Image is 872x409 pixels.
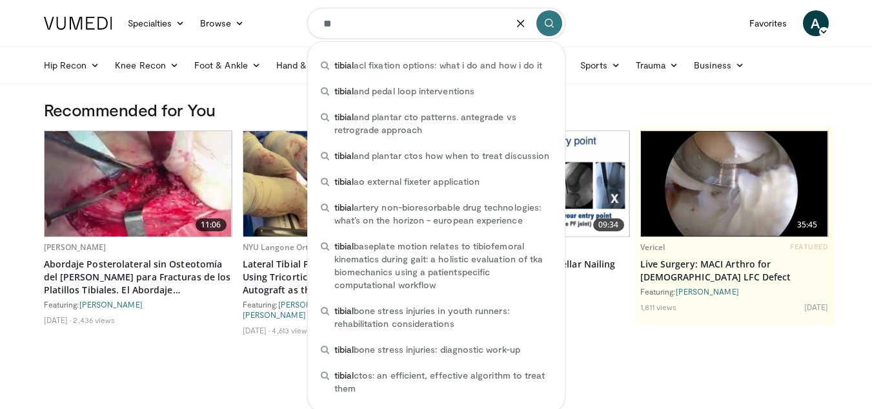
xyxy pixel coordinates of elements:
[803,10,829,36] a: A
[334,304,552,330] span: bone stress injuries in youth runners: rehabilitation considerations
[593,218,624,231] span: 09:34
[641,131,828,236] a: 35:45
[73,315,115,325] li: 2,436 views
[44,299,232,309] div: Featuring:
[307,8,565,39] input: Search topics, interventions
[44,315,72,325] li: [DATE]
[334,176,354,187] span: tibial
[334,149,550,162] span: and plantar ctos how when to treat discussion
[36,52,108,78] a: Hip Recon
[334,240,552,291] span: baseplate motion relates to tibiofemoral kinematics during gait: a holistic evaluation of tka bio...
[334,150,354,161] span: tibial
[573,52,628,78] a: Sports
[243,299,431,320] div: Featuring: , ,
[243,258,431,297] a: Lateral Tibial Plateau Reconstruction Using Tricortical [MEDICAL_DATA] Autograft as the Weightbea...
[334,110,552,136] span: and plantar cto patterns. antegrade vs retrograde approach
[334,369,552,395] span: ctos: an efficient, effective algorithm to treat them
[792,218,823,231] span: 35:45
[334,344,354,355] span: tibial
[45,131,232,236] a: 11:06
[686,52,752,78] a: Business
[243,310,306,319] a: [PERSON_NAME]
[278,300,341,309] a: [PERSON_NAME]
[334,343,520,356] span: bone stress injuries: diagnostic work-up
[243,131,431,236] img: 2069c095-ac7b-4d57-a482-54da550cf266.620x360_q85_upscale.jpg
[676,287,739,296] a: [PERSON_NAME]
[641,131,828,236] img: eb023345-1e2d-4374-a840-ddbc99f8c97c.620x360_q85_upscale.jpg
[269,52,352,78] a: Hand & Wrist
[334,201,552,227] span: artery non-bioresorbable drug technologies: what’s on the horizon - european experience
[44,17,112,30] img: VuMedi Logo
[640,258,829,284] a: Live Surgery: MACI Arthro for [DEMOGRAPHIC_DATA] LFC Defect
[44,258,232,297] a: Abordaje Posterolateral sin Osteotomía del [PERSON_NAME] para Fracturas de los Platillos Tibiales...
[45,131,232,236] img: 24cf9439-5403-4f1e-9f78-8d820ac117d8.620x360_q85_upscale.jpg
[120,10,193,36] a: Specialties
[628,52,687,78] a: Trauma
[334,111,354,122] span: tibial
[334,85,354,96] span: tibial
[243,242,343,253] a: NYU Langone Orthopedics
[187,52,269,78] a: Foot & Ankle
[243,325,270,335] li: [DATE]
[334,59,543,72] span: acl fixation options: what i do and how i do it
[196,218,227,231] span: 11:06
[804,302,829,312] li: [DATE]
[334,59,354,70] span: tibial
[334,240,354,251] span: tibial
[192,10,252,36] a: Browse
[243,131,431,236] a: 09:45
[334,370,354,381] span: tibial
[334,202,354,213] span: tibial
[44,242,106,253] a: [PERSON_NAME]
[640,286,829,297] div: Featuring:
[44,100,829,120] h3: Recommended for You
[107,52,187,78] a: Knee Recon
[272,325,311,335] li: 4,613 views
[79,300,143,309] a: [PERSON_NAME]
[334,305,354,316] span: tibial
[640,302,677,312] li: 1,811 views
[790,242,828,251] span: FEATURED
[334,85,474,98] span: and pedal loop interventions
[640,242,665,253] a: Vericel
[334,175,480,188] span: ao external fixeter application
[742,10,795,36] a: Favorites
